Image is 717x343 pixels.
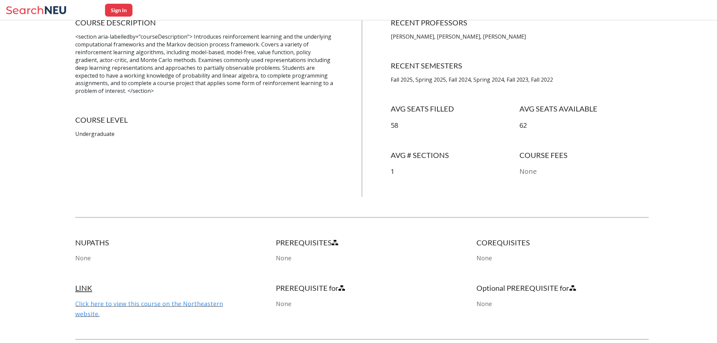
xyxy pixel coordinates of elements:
[276,283,448,293] h4: PREREQUISITE for
[391,150,520,160] h4: AVG # SECTIONS
[75,300,223,318] a: Click here to view this course on the Northeastern website.
[520,104,649,114] h4: AVG SEATS AVAILABLE
[477,254,492,262] span: None
[520,167,649,177] p: None
[75,33,333,95] p: <section aria-labelledby="courseDescription"> Introduces reinforcement learning and the underlyin...
[75,238,247,247] h4: NUPATHS
[391,33,649,41] p: [PERSON_NAME], [PERSON_NAME], [PERSON_NAME]
[75,254,91,262] span: None
[276,300,291,308] span: None
[75,283,247,293] h4: LINK
[105,4,132,17] button: Sign In
[477,300,492,308] span: None
[391,18,649,27] h4: RECENT PROFESSORS
[75,18,333,27] h4: COURSE DESCRIPTION
[391,121,520,130] p: 58
[520,121,649,130] p: 62
[477,238,649,247] h4: COREQUISITES
[391,167,520,177] p: 1
[276,254,291,262] span: None
[75,130,333,138] p: Undergraduate
[75,115,333,125] h4: COURSE LEVEL
[520,150,649,160] h4: COURSE FEES
[391,104,520,114] h4: AVG SEATS FILLED
[276,238,448,247] h4: PREREQUISITES
[391,76,649,84] p: Fall 2025, Spring 2025, Fall 2024, Spring 2024, Fall 2023, Fall 2022
[391,61,649,70] h4: RECENT SEMESTERS
[477,283,649,293] h4: Optional PREREQUISITE for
